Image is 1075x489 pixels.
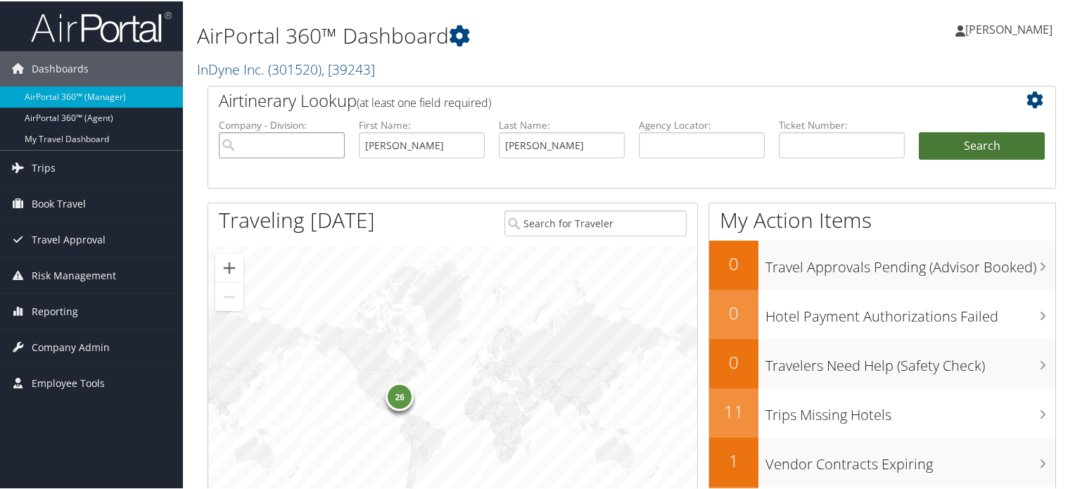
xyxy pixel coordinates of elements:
h2: 0 [709,349,758,373]
div: 26 [386,381,414,409]
h2: 0 [709,250,758,274]
label: Company - Division: [219,117,345,131]
h3: Vendor Contracts Expiring [765,446,1055,473]
a: 0Travel Approvals Pending (Advisor Booked) [709,239,1055,288]
span: [PERSON_NAME] [965,20,1052,36]
h1: AirPortal 360™ Dashboard [197,20,777,49]
span: ( 301520 ) [268,58,322,77]
a: 0Travelers Need Help (Safety Check) [709,338,1055,387]
label: Agency Locator: [639,117,765,131]
span: Dashboards [32,50,89,85]
span: Employee Tools [32,364,105,400]
span: , [ 39243 ] [322,58,375,77]
button: Search [919,131,1045,159]
h2: 0 [709,300,758,324]
a: [PERSON_NAME] [955,7,1067,49]
span: Travel Approval [32,221,106,256]
h2: 1 [709,447,758,471]
a: 0Hotel Payment Authorizations Failed [709,288,1055,338]
span: Reporting [32,293,78,328]
button: Zoom out [215,281,243,310]
h1: Traveling [DATE] [219,204,375,234]
h2: 11 [709,398,758,422]
h1: My Action Items [709,204,1055,234]
span: Book Travel [32,185,86,220]
label: Ticket Number: [779,117,905,131]
button: Zoom in [215,253,243,281]
h3: Hotel Payment Authorizations Failed [765,298,1055,325]
a: 1Vendor Contracts Expiring [709,436,1055,485]
label: First Name: [359,117,485,131]
span: Company Admin [32,329,110,364]
img: airportal-logo.png [31,9,172,42]
span: Risk Management [32,257,116,292]
label: Last Name: [499,117,625,131]
h3: Travelers Need Help (Safety Check) [765,348,1055,374]
h2: Airtinerary Lookup [219,87,974,111]
a: 11Trips Missing Hotels [709,387,1055,436]
input: Search for Traveler [504,209,687,235]
span: Trips [32,149,56,184]
h3: Travel Approvals Pending (Advisor Booked) [765,249,1055,276]
span: (at least one field required) [357,94,491,109]
h3: Trips Missing Hotels [765,397,1055,424]
a: InDyne Inc. [197,58,375,77]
